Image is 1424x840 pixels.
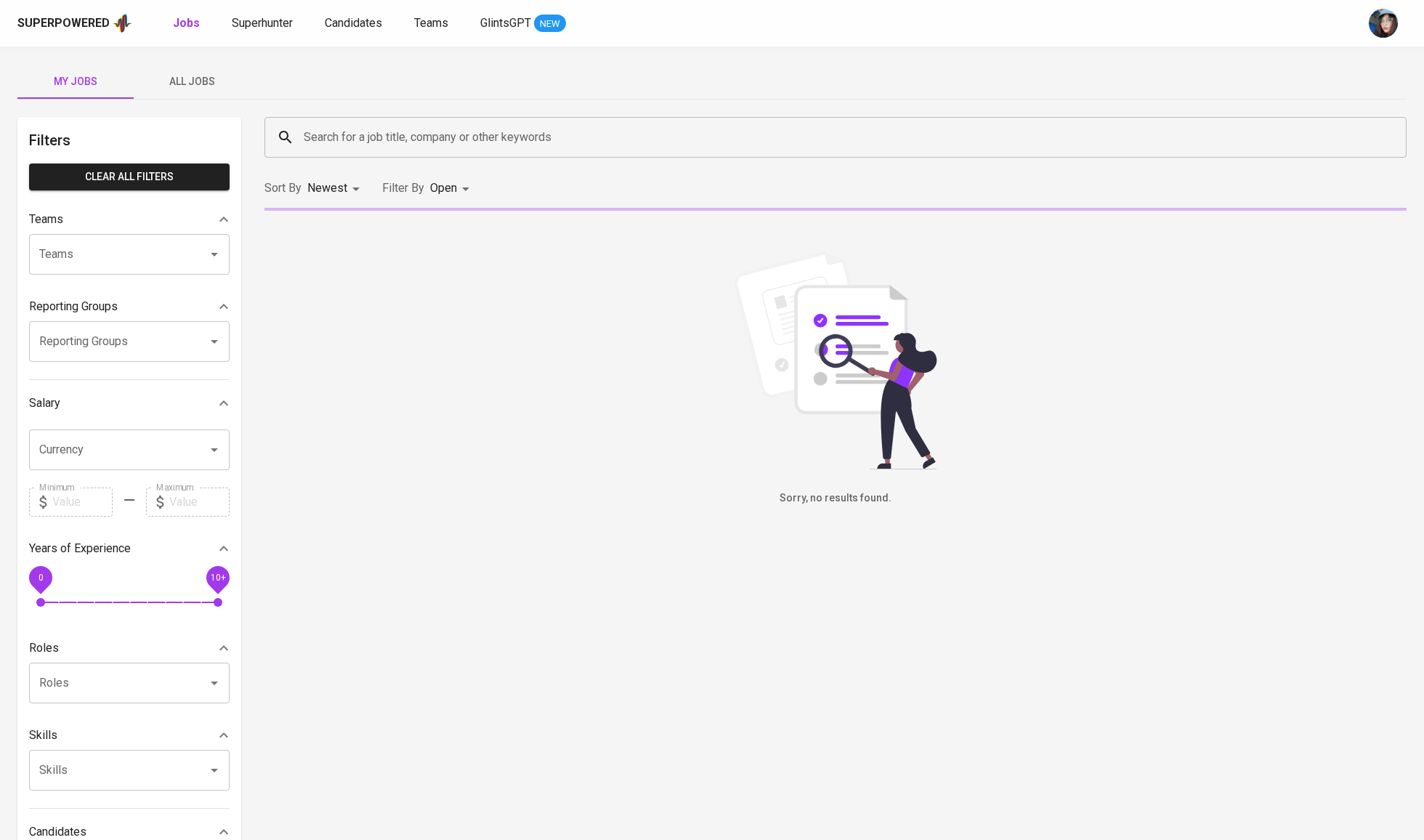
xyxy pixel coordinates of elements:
[534,17,566,31] span: NEW
[29,163,230,190] button: Clear All filters
[430,175,474,202] div: Open
[29,389,230,418] div: Salary
[29,639,59,657] p: Roles
[264,179,302,197] p: Sort By
[17,12,132,34] a: Superpoweredapp logo
[307,179,347,197] p: Newest
[264,490,1407,506] h6: Sorry, no results found.
[142,73,241,91] span: All Jobs
[480,15,566,33] a: GlintsGPT NEW
[29,634,230,663] div: Roles
[29,292,230,321] div: Reporting Groups
[29,395,60,412] p: Salary
[1369,9,1398,38] img: diazagista@glints.com
[113,12,132,34] img: app logo
[204,673,224,693] button: Open
[325,16,382,30] span: Candidates
[41,168,218,186] span: Clear All filters
[29,129,230,152] h6: Filters
[29,205,230,234] div: Teams
[204,440,224,460] button: Open
[727,251,944,469] img: file_searching.svg
[232,15,296,33] a: Superhunter
[430,181,457,195] span: Open
[17,15,110,32] div: Superpowered
[204,760,224,780] button: Open
[382,179,424,197] p: Filter By
[29,534,230,563] div: Years of Experience
[38,572,43,582] span: 0
[173,15,203,33] a: Jobs
[480,16,531,30] span: GlintsGPT
[52,488,113,517] input: Value
[173,16,200,30] b: Jobs
[29,727,57,744] p: Skills
[307,175,365,202] div: Newest
[169,488,230,517] input: Value
[210,572,225,582] span: 10+
[325,15,385,33] a: Candidates
[29,540,131,557] p: Years of Experience
[29,211,63,228] p: Teams
[204,244,224,264] button: Open
[26,73,125,91] span: My Jobs
[29,298,118,315] p: Reporting Groups
[232,16,293,30] span: Superhunter
[204,331,224,352] button: Open
[29,721,230,750] div: Skills
[414,16,448,30] span: Teams
[414,15,451,33] a: Teams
